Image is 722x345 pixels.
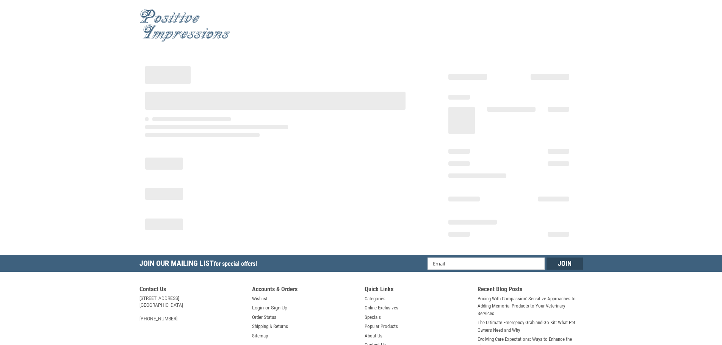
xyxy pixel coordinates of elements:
span: for special offers! [214,260,257,267]
h5: Contact Us [139,286,245,295]
a: Online Exclusives [365,304,398,312]
h5: Quick Links [365,286,470,295]
a: Shipping & Returns [252,323,288,330]
a: Categories [365,295,385,303]
a: Pricing With Compassion: Sensitive Approaches to Adding Memorial Products to Your Veterinary Serv... [478,295,583,317]
a: Wishlist [252,295,268,303]
h5: Join Our Mailing List [139,255,261,274]
span: or [261,304,274,312]
a: Order Status [252,314,276,321]
input: Email [428,258,545,270]
h5: Accounts & Orders [252,286,357,295]
h5: Recent Blog Posts [478,286,583,295]
a: The Ultimate Emergency Grab-and-Go Kit: What Pet Owners Need and Why [478,319,583,334]
img: Positive Impressions [139,9,230,42]
address: [STREET_ADDRESS] [GEOGRAPHIC_DATA] [PHONE_NUMBER] [139,295,245,322]
input: Join [547,258,583,270]
a: Sign Up [271,304,287,312]
a: Sitemap [252,332,268,340]
a: Specials [365,314,381,321]
a: Login [252,304,264,312]
a: About Us [365,332,382,340]
a: Popular Products [365,323,398,330]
